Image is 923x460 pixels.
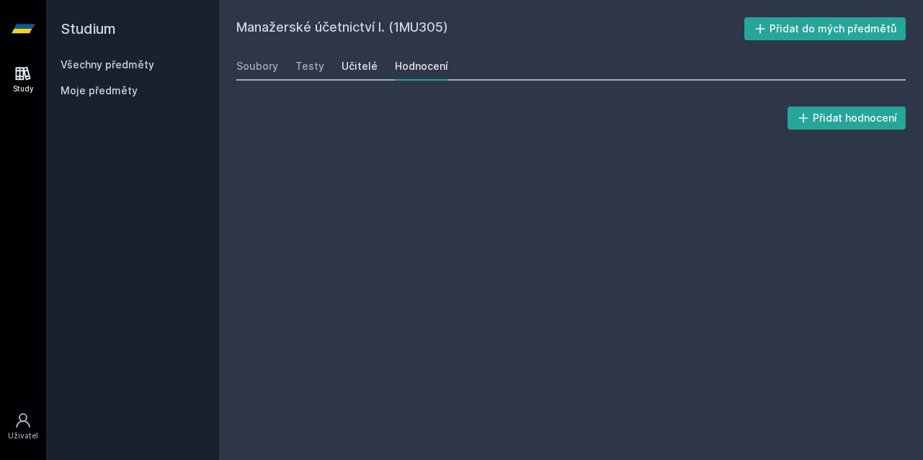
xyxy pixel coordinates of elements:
span: Moje předměty [61,84,138,98]
div: Soubory [236,59,278,73]
a: Učitelé [342,52,378,81]
div: Uživatel [8,430,38,441]
div: Testy [295,59,324,73]
div: Učitelé [342,59,378,73]
div: Hodnocení [395,59,448,73]
a: Study [3,58,43,102]
a: Testy [295,52,324,81]
button: Přidat hodnocení [788,107,906,130]
a: Všechny předměty [61,58,154,71]
button: Přidat do mých předmětů [744,17,906,40]
h2: Manažerské účetnictví I. (1MU305) [236,17,744,40]
a: Hodnocení [395,52,448,81]
div: Study [13,84,34,94]
a: Uživatel [3,405,43,448]
a: Soubory [236,52,278,81]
